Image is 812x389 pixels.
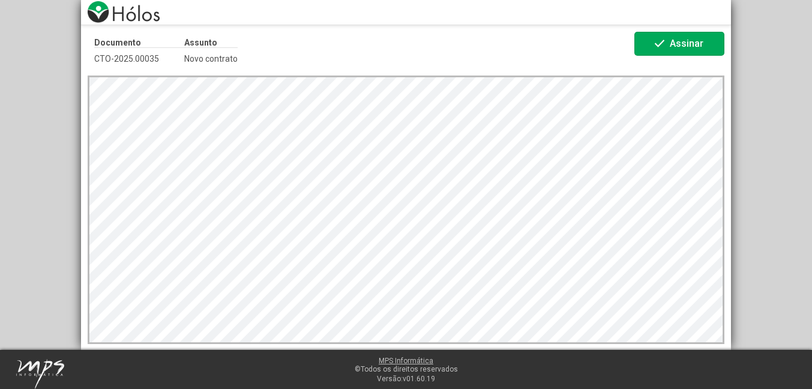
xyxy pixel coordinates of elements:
img: mps-image-cropped.png [16,359,64,389]
button: Assinar [634,32,724,56]
span: Novo contrato [184,54,238,64]
mat-icon: check [652,37,667,51]
p: Documento [94,38,184,48]
a: MPS Informática [379,357,433,365]
span: CTO-2025.00035 [94,54,184,64]
span: Versão:v01.60.19 [377,375,435,383]
span: ©Todos os direitos reservados [355,365,458,373]
p: Assunto [184,38,238,48]
span: Assinar [670,38,703,49]
img: logo-holos.png [88,1,160,23]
